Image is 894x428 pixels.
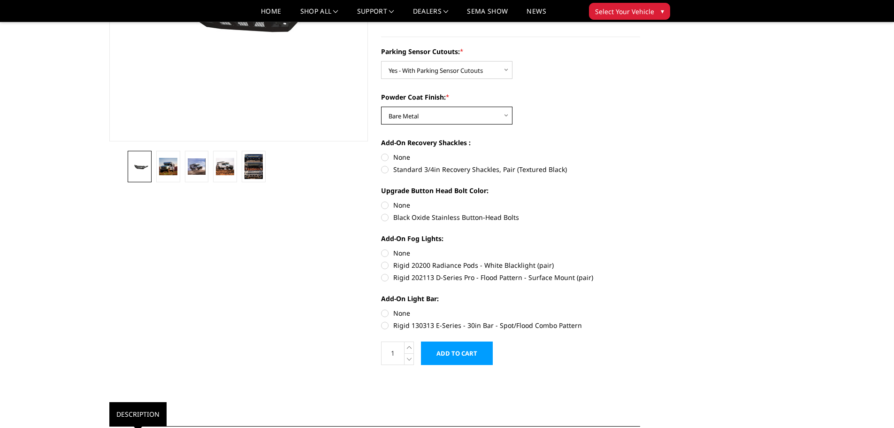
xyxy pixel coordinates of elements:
span: Select Your Vehicle [595,7,654,16]
label: Powder Coat Finish: [381,92,640,102]
label: Standard 3/4in Recovery Shackles, Pair (Textured Black) [381,164,640,174]
a: News [527,8,546,22]
label: Rigid 202113 D-Series Pro - Flood Pattern - Surface Mount (pair) [381,272,640,282]
img: 2023-2025 Ford F250-350 - Freedom Series - Base Front Bumper (non-winch) [216,158,234,175]
label: None [381,200,640,210]
button: Select Your Vehicle [589,3,670,20]
img: 2023-2025 Ford F250-350 - Freedom Series - Base Front Bumper (non-winch) [188,158,206,175]
img: 2023-2025 Ford F250-350 - Freedom Series - Base Front Bumper (non-winch) [130,162,149,171]
label: Rigid 20200 Radiance Pods - White Blacklight (pair) [381,260,640,270]
label: Parking Sensor Cutouts: [381,47,640,56]
a: Support [357,8,394,22]
label: Add-On Fog Lights: [381,233,640,243]
span: ▾ [661,6,664,16]
label: Rigid 130313 E-Series - 30in Bar - Spot/Flood Combo Pattern [381,320,640,330]
label: Black Oxide Stainless Button-Head Bolts [381,212,640,222]
label: Add-On Recovery Shackles : [381,138,640,148]
a: Dealers [413,8,449,22]
a: shop all [300,8,338,22]
img: 2023-2025 Ford F250-350 - Freedom Series - Base Front Bumper (non-winch) [159,158,177,175]
a: SEMA Show [467,8,508,22]
a: Home [261,8,281,22]
label: Add-On Light Bar: [381,294,640,303]
label: None [381,248,640,258]
a: Description [109,402,167,426]
img: Multiple lighting options [245,154,263,179]
input: Add to Cart [421,342,493,365]
label: None [381,152,640,162]
label: None [381,308,640,318]
label: Upgrade Button Head Bolt Color: [381,186,640,195]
